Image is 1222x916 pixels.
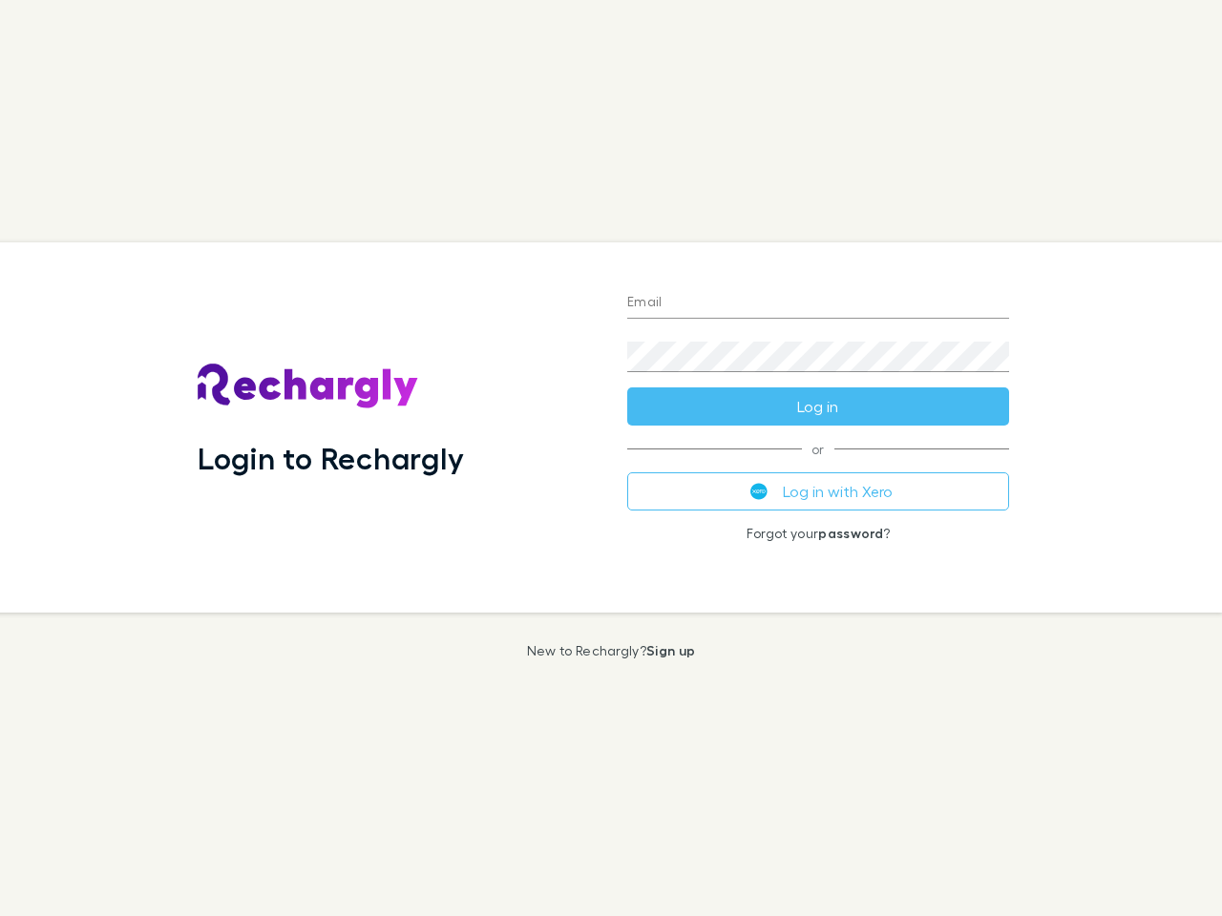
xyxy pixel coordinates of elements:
h1: Login to Rechargly [198,440,464,476]
a: Sign up [646,642,695,658]
button: Log in with Xero [627,472,1009,510]
p: New to Rechargly? [527,643,696,658]
p: Forgot your ? [627,526,1009,541]
a: password [818,525,883,541]
img: Xero's logo [750,483,768,500]
span: or [627,448,1009,449]
img: Rechargly's Logo [198,364,419,409]
button: Log in [627,387,1009,426]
